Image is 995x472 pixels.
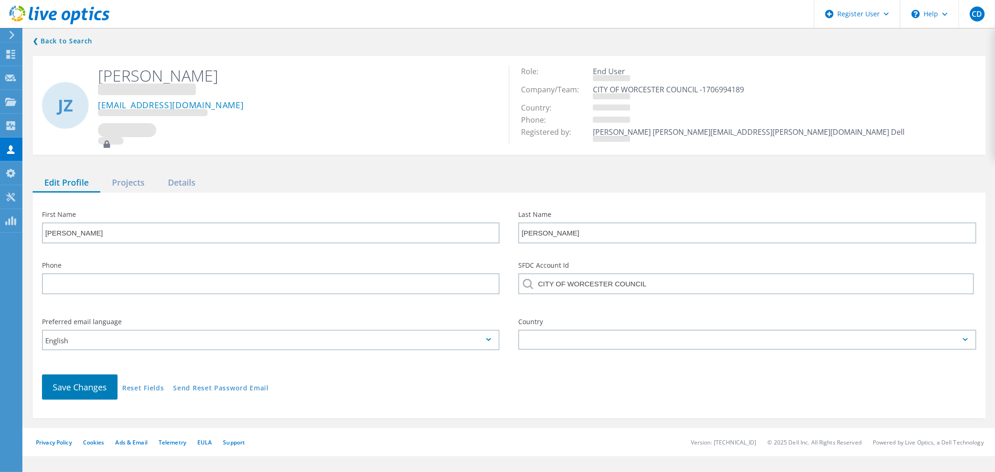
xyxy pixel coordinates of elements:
[591,126,907,144] td: [PERSON_NAME] [PERSON_NAME][EMAIL_ADDRESS][PERSON_NAME][DOMAIN_NAME] Dell
[98,65,495,97] h2: [PERSON_NAME]
[33,35,92,47] a: Back to search
[518,319,976,325] label: Country
[593,84,753,95] span: CITY OF WORCESTER COUNCIL -1706994189
[53,382,107,393] span: Save Changes
[33,174,100,193] div: Edit Profile
[116,438,147,446] a: Ads & Email
[9,20,110,26] a: Live Optics Dashboard
[691,438,757,446] li: Version: [TECHNICAL_ID]
[972,10,982,18] span: CD
[42,262,500,269] label: Phone
[518,211,976,218] label: Last Name
[42,319,500,325] label: Preferred email language
[100,174,156,193] div: Projects
[58,97,73,114] span: JZ
[98,101,244,118] a: [EMAIL_ADDRESS][DOMAIN_NAME]
[223,438,245,446] a: Support
[173,385,269,393] a: Send Reset Password Email
[912,10,920,18] svg: \n
[591,65,907,83] td: End User
[159,438,186,446] a: Telemetry
[768,438,862,446] li: © 2025 Dell Inc. All Rights Reserved
[83,438,104,446] a: Cookies
[197,438,212,446] a: EULA
[521,84,588,95] span: Company/Team:
[518,262,976,269] label: SFDC Account Id
[521,115,555,125] span: Phone:
[156,174,207,193] div: Details
[36,438,72,446] a: Privacy Policy
[873,438,984,446] li: Powered by Live Optics, a Dell Technology
[42,211,500,218] label: First Name
[521,127,580,137] span: Registered by:
[42,375,118,400] button: Save Changes
[122,385,164,393] a: Reset Fields
[521,103,561,113] span: Country:
[521,66,548,76] span: Role:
